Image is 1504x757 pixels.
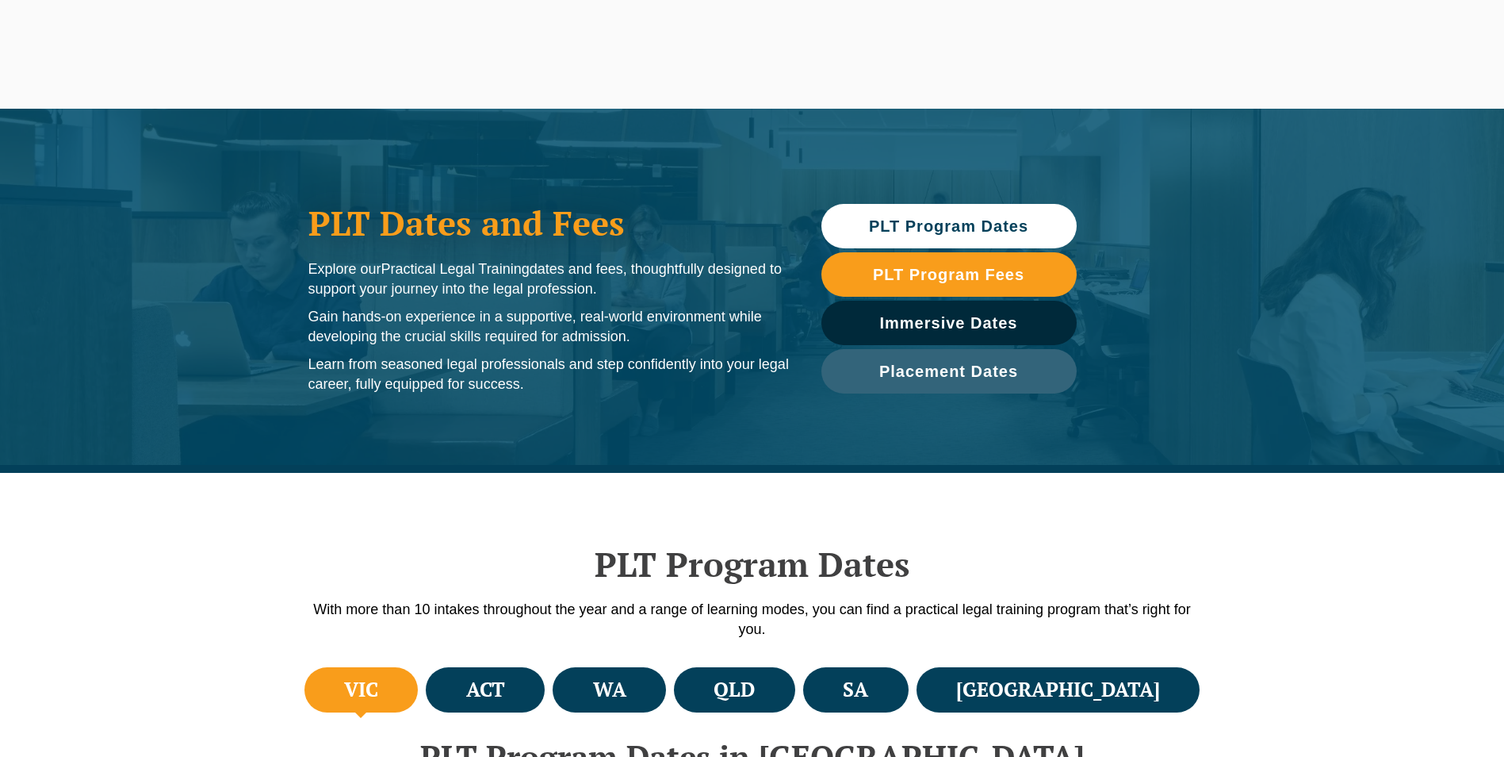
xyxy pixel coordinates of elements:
span: Placement Dates [879,363,1018,379]
a: Immersive Dates [821,301,1077,345]
h4: ACT [466,677,505,703]
h4: VIC [344,677,378,703]
h2: PLT Program Dates [300,544,1204,584]
p: With more than 10 intakes throughout the year and a range of learning modes, you can find a pract... [300,600,1204,640]
span: Practical Legal Training [381,261,530,277]
p: Explore our dates and fees, thoughtfully designed to support your journey into the legal profession. [308,259,790,299]
span: PLT Program Dates [869,218,1028,234]
h4: [GEOGRAPHIC_DATA] [956,677,1160,703]
span: PLT Program Fees [873,267,1024,282]
a: PLT Program Dates [821,204,1077,248]
p: Gain hands-on experience in a supportive, real-world environment while developing the crucial ski... [308,307,790,347]
h4: WA [593,677,626,703]
span: Immersive Dates [880,315,1018,331]
h1: PLT Dates and Fees [308,203,790,243]
a: Placement Dates [821,349,1077,394]
a: PLT Program Fees [821,252,1077,297]
h4: QLD [714,677,755,703]
p: Learn from seasoned legal professionals and step confidently into your legal career, fully equipp... [308,355,790,394]
h4: SA [843,677,868,703]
